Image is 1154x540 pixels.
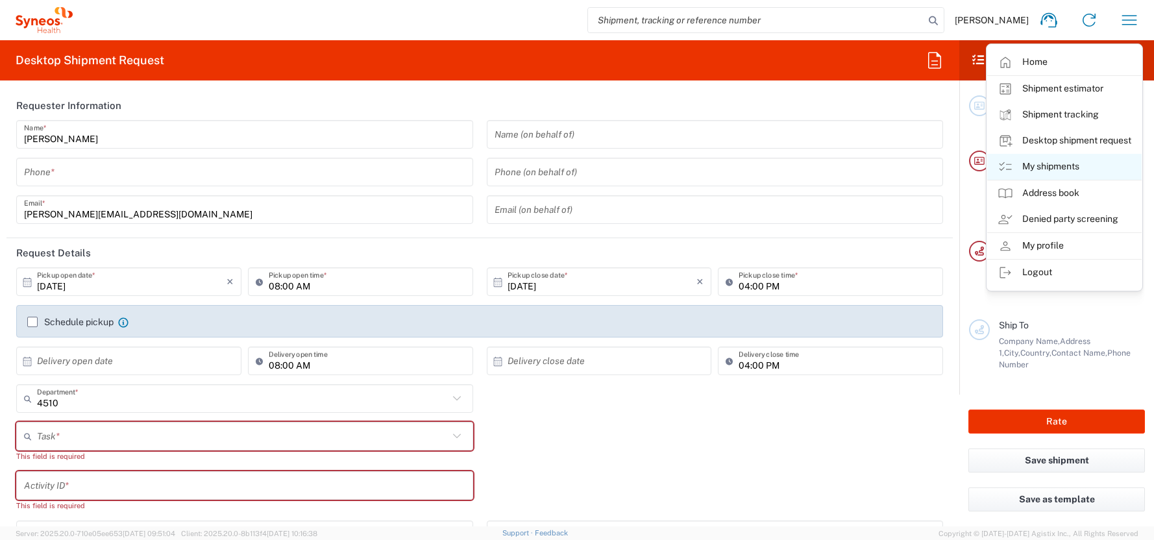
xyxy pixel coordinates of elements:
span: [DATE] 09:51:04 [123,530,175,537]
a: Logout [987,260,1142,286]
a: Denied party screening [987,206,1142,232]
div: This field is required [16,450,473,462]
span: Server: 2025.20.0-710e05ee653 [16,530,175,537]
span: [DATE] 10:16:38 [267,530,317,537]
a: Support [502,529,535,537]
input: Shipment, tracking or reference number [588,8,924,32]
h2: Shipment Checklist [971,53,1102,68]
button: Save shipment [968,448,1145,472]
button: Rate [968,410,1145,434]
span: Contact Name, [1051,348,1107,358]
div: This field is required [16,500,473,511]
span: Ship To [999,320,1029,330]
span: [PERSON_NAME] [955,14,1029,26]
a: Feedback [535,529,568,537]
span: City, [1004,348,1020,358]
span: Country, [1020,348,1051,358]
a: My shipments [987,154,1142,180]
label: Schedule pickup [27,317,114,327]
a: Shipment estimator [987,76,1142,102]
button: Save as template [968,487,1145,511]
h2: Desktop Shipment Request [16,53,164,68]
a: Desktop shipment request [987,128,1142,154]
a: Shipment tracking [987,102,1142,128]
span: Copyright © [DATE]-[DATE] Agistix Inc., All Rights Reserved [939,528,1138,539]
a: Address book [987,180,1142,206]
a: My profile [987,233,1142,259]
span: Company Name, [999,336,1060,346]
i: × [227,271,234,292]
h2: Request Details [16,247,91,260]
span: Client: 2025.20.0-8b113f4 [181,530,317,537]
i: × [696,271,704,292]
h2: Requester Information [16,99,121,112]
a: Home [987,49,1142,75]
